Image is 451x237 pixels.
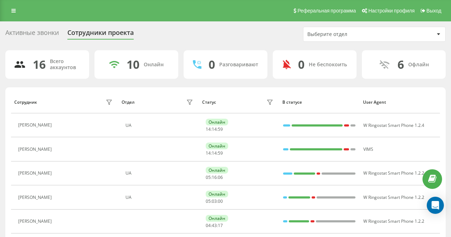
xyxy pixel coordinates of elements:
div: Не беспокоить [309,62,347,68]
div: 10 [127,58,139,71]
span: 00 [218,198,223,204]
div: Онлайн [206,143,228,149]
div: [PERSON_NAME] [18,219,53,224]
div: Всего аккаунтов [50,58,81,71]
div: UA [125,195,195,200]
div: UA [125,123,195,128]
span: Настройки профиля [368,8,415,14]
div: Выберите отдел [307,31,393,37]
span: W Ringostat Smart Phone 1.2.2 [363,218,424,224]
span: Выход [426,8,441,14]
span: 05 [206,174,211,180]
div: : : [206,175,223,180]
span: VIMS [363,146,373,152]
span: 43 [212,222,217,228]
span: 14 [206,150,211,156]
div: Онлайн [144,62,164,68]
div: [PERSON_NAME] [18,147,53,152]
span: 59 [218,126,223,132]
div: Онлайн [206,167,228,174]
div: В статусе [282,100,356,105]
div: : : [206,199,223,204]
span: 14 [212,150,217,156]
div: 6 [398,58,404,71]
div: [PERSON_NAME] [18,123,53,128]
span: 14 [206,126,211,132]
div: Сотрудники проекта [67,29,134,40]
div: Сотрудник [14,100,37,105]
div: User Agent [363,100,437,105]
div: Open Intercom Messenger [427,197,444,214]
span: 05 [206,198,211,204]
div: Статус [202,100,216,105]
span: 06 [218,174,223,180]
span: 14 [212,126,217,132]
div: 0 [298,58,304,71]
span: Реферальная программа [297,8,356,14]
span: W Ringostat Smart Phone 1.2.4 [363,122,424,128]
div: : : [206,151,223,156]
div: Отдел [122,100,134,105]
div: 16 [33,58,46,71]
div: Онлайн [206,215,228,222]
span: 17 [218,222,223,228]
span: 03 [212,198,217,204]
span: 59 [218,150,223,156]
span: W Ringostat Smart Phone 1.2.2 [363,194,424,200]
span: W Ringostat Smart Phone 1.2.2 [363,170,424,176]
div: Онлайн [206,119,228,125]
div: Офлайн [408,62,429,68]
div: : : [206,223,223,228]
div: [PERSON_NAME] [18,171,53,176]
div: Разговаривают [219,62,258,68]
div: Онлайн [206,191,228,197]
div: : : [206,127,223,132]
div: [PERSON_NAME] [18,195,53,200]
div: UA [125,171,195,176]
span: 04 [206,222,211,228]
span: 16 [212,174,217,180]
div: Активные звонки [5,29,59,40]
div: 0 [209,58,215,71]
